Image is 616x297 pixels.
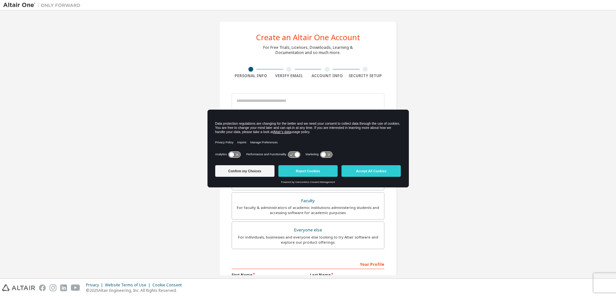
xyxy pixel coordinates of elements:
[236,205,380,215] div: For faculty & administrators of academic institutions administering students and accessing softwa...
[232,73,270,78] div: Personal Info
[236,235,380,245] div: For individuals, businesses and everyone else looking to try Altair software and explore our prod...
[50,284,56,291] img: instagram.svg
[256,33,360,41] div: Create an Altair One Account
[105,283,152,288] div: Website Terms of Use
[346,73,385,78] div: Security Setup
[86,283,105,288] div: Privacy
[232,259,384,269] div: Your Profile
[236,196,380,205] div: Faculty
[152,283,186,288] div: Cookie Consent
[236,226,380,235] div: Everyone else
[263,45,353,55] div: For Free Trials, Licenses, Downloads, Learning & Documentation and so much more.
[60,284,67,291] img: linkedin.svg
[270,73,308,78] div: Verify Email
[308,73,346,78] div: Account Info
[3,2,84,8] img: Altair One
[310,272,384,277] label: Last Name
[2,284,35,291] img: altair_logo.svg
[71,284,80,291] img: youtube.svg
[232,272,306,277] label: First Name
[86,288,186,293] p: © 2025 Altair Engineering, Inc. All Rights Reserved.
[39,284,46,291] img: facebook.svg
